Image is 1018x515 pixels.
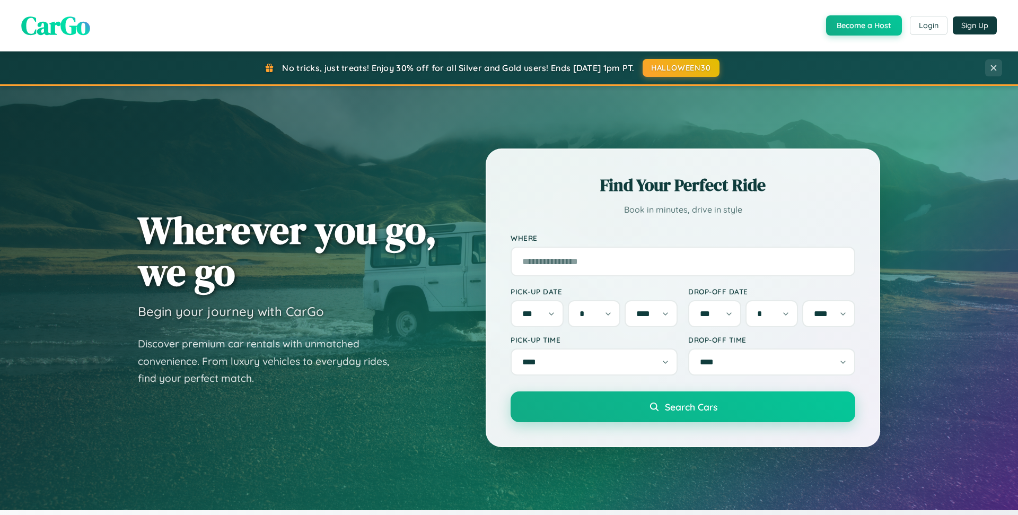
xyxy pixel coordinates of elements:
[21,8,90,43] span: CarGo
[688,335,855,344] label: Drop-off Time
[511,287,678,296] label: Pick-up Date
[511,335,678,344] label: Pick-up Time
[826,15,902,36] button: Become a Host
[953,16,997,34] button: Sign Up
[282,63,634,73] span: No tricks, just treats! Enjoy 30% off for all Silver and Gold users! Ends [DATE] 1pm PT.
[688,287,855,296] label: Drop-off Date
[643,59,719,77] button: HALLOWEEN30
[511,173,855,197] h2: Find Your Perfect Ride
[138,303,324,319] h3: Begin your journey with CarGo
[665,401,717,413] span: Search Cars
[511,202,855,217] p: Book in minutes, drive in style
[511,391,855,422] button: Search Cars
[910,16,947,35] button: Login
[138,209,437,293] h1: Wherever you go, we go
[511,233,855,242] label: Where
[138,335,403,387] p: Discover premium car rentals with unmatched convenience. From luxury vehicles to everyday rides, ...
